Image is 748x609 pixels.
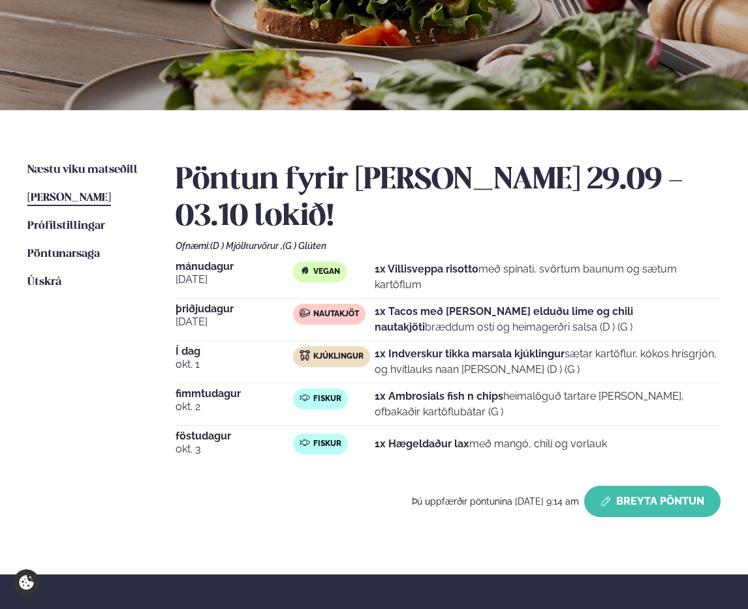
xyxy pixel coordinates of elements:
h2: Pöntun fyrir [PERSON_NAME] 29.09 - 03.10 lokið! [176,162,720,235]
span: Prófílstillingar [27,220,105,231]
span: Þú uppfærðir pöntunina [DATE] 9:14 am [412,496,579,507]
strong: 1x Villisveppa risotto [375,263,478,275]
img: fish.svg [300,438,310,448]
img: fish.svg [300,393,310,403]
img: beef.svg [300,308,310,318]
span: (D ) Mjólkurvörur , [210,241,283,251]
a: Prófílstillingar [27,218,105,234]
span: [DATE] [176,314,292,330]
p: bræddum osti og heimagerðri salsa (D ) (G ) [375,304,721,335]
a: Cookie settings [13,569,40,596]
span: okt. 2 [176,399,292,415]
span: Útskrá [27,276,61,288]
span: Kjúklingur [313,351,364,362]
p: sætar kartöflur, kókos hrísgrjón, og hvítlauks naan [PERSON_NAME] (D ) (G ) [375,346,721,378]
strong: 1x Hægeldaður lax [375,438,469,450]
span: [DATE] [176,272,292,288]
span: föstudagur [176,431,292,441]
a: Næstu viku matseðill [27,162,138,178]
span: mánudagur [176,261,292,272]
span: okt. 1 [176,357,292,372]
button: Breyta Pöntun [584,486,721,517]
span: fimmtudagur [176,389,292,399]
span: Næstu viku matseðill [27,164,138,175]
p: með mangó, chilí og vorlauk [375,436,607,452]
strong: 1x Tacos með [PERSON_NAME] elduðu lime og chili nautakjöti [375,305,633,333]
span: (G ) Glúten [283,241,326,251]
span: Í dag [176,346,292,357]
div: Ofnæmi: [176,241,720,251]
span: þriðjudagur [176,304,292,314]
strong: 1x Indverskur tikka marsala kjúklingur [375,348,565,360]
a: Pöntunarsaga [27,246,100,262]
span: Fiskur [313,439,341,449]
span: Pöntunarsaga [27,248,100,260]
a: [PERSON_NAME] [27,190,111,206]
p: heimalöguð tartare [PERSON_NAME], ofbakaðir kartöflubátar (G ) [375,389,721,420]
span: [PERSON_NAME] [27,192,111,203]
strong: 1x Ambrosials fish n chips [375,390,503,402]
span: Nautakjöt [313,309,359,319]
a: Útskrá [27,275,61,290]
p: með spínati, svörtum baunum og sætum kartöflum [375,261,721,293]
span: Vegan [313,267,340,277]
img: chicken.svg [300,350,310,361]
span: okt. 3 [176,441,292,457]
span: Fiskur [313,394,341,404]
img: Vegan.svg [300,265,310,276]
